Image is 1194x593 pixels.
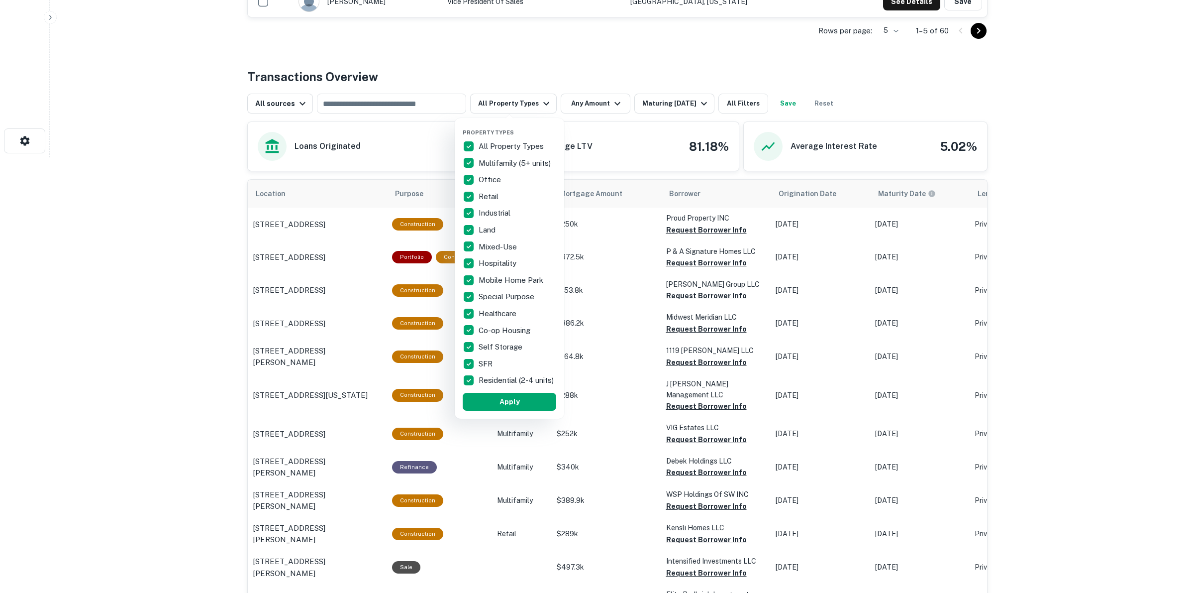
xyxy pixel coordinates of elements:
[479,207,512,219] p: Industrial
[479,291,536,303] p: Special Purpose
[479,341,524,353] p: Self Storage
[479,241,519,253] p: Mixed-Use
[479,174,503,186] p: Office
[1144,513,1194,561] iframe: Chat Widget
[479,140,546,152] p: All Property Types
[479,224,497,236] p: Land
[479,358,495,370] p: SFR
[479,257,518,269] p: Hospitality
[479,157,553,169] p: Multifamily (5+ units)
[479,325,532,337] p: Co-op Housing
[479,374,556,386] p: Residential (2-4 units)
[479,274,545,286] p: Mobile Home Park
[463,129,514,135] span: Property Types
[479,308,518,320] p: Healthcare
[463,393,556,411] button: Apply
[479,191,500,203] p: Retail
